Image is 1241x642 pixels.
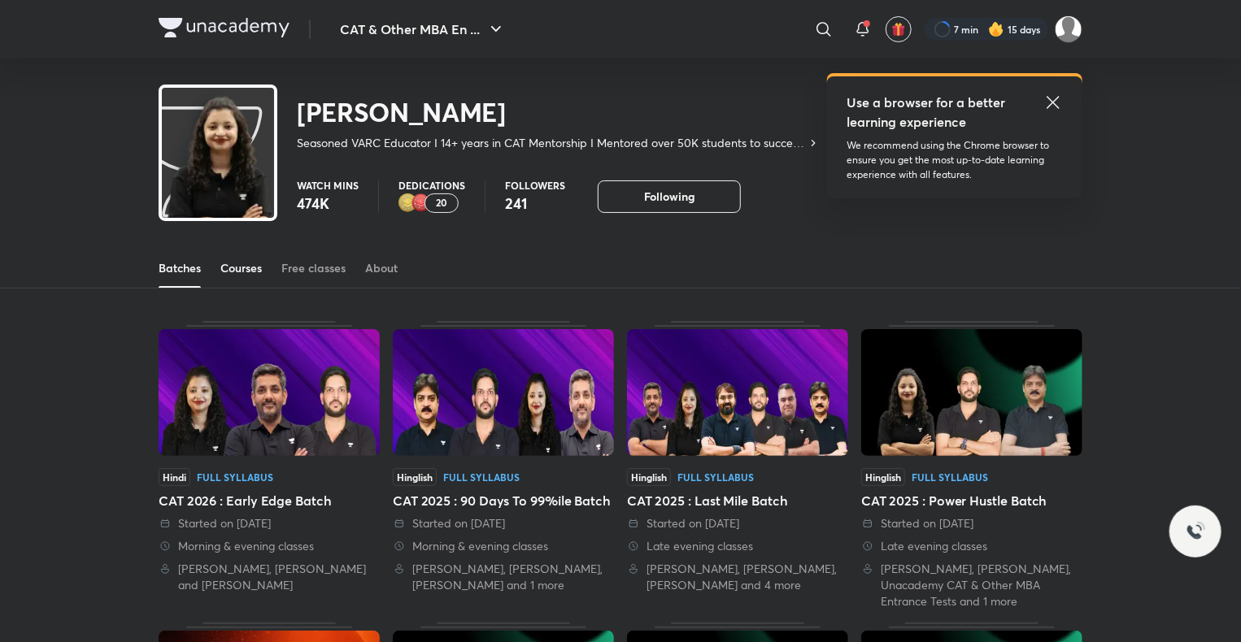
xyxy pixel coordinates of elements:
p: 241 [505,193,565,213]
img: educator badge1 [411,193,431,213]
span: Hinglish [861,468,905,486]
img: Aparna Dubey [1055,15,1082,43]
button: CAT & Other MBA En ... [330,13,516,46]
div: Batches [159,260,201,276]
div: Ravi Kumar, Saral Nashier and Alpa Sharma [159,561,380,593]
div: CAT 2025 : 90 Days To 99%ile Batch [393,491,614,510]
img: ttu [1186,522,1205,541]
div: Full Syllabus [912,472,988,482]
a: Courses [220,249,262,288]
img: Company Logo [159,18,290,37]
div: Lokesh Agarwal, Ravi Kumar, Unacademy CAT & Other MBA Entrance Tests and 1 more [861,561,1082,609]
img: educator badge2 [398,193,418,213]
div: Morning & evening classes [159,538,380,554]
img: Thumbnail [393,329,614,456]
p: Dedications [398,180,465,190]
span: Hinglish [393,468,437,486]
div: About [365,260,398,276]
a: About [365,249,398,288]
a: Batches [159,249,201,288]
div: CAT 2026 : Early Edge Batch [159,321,380,609]
span: Hinglish [627,468,671,486]
div: Started on 31 Aug 2025 [393,515,614,531]
div: CAT 2025 : Power Hustle Batch [861,321,1082,609]
img: class [162,91,274,253]
div: Started on 4 Aug 2025 [627,515,848,531]
div: CAT 2025 : 90 Days To 99%ile Batch [393,321,614,609]
div: CAT 2025 : Last Mile Batch [627,491,848,510]
img: streak [988,21,1004,37]
button: Following [598,180,741,213]
span: Hindi [159,468,190,486]
div: CAT 2025 : Last Mile Batch [627,321,848,609]
img: Thumbnail [627,329,848,456]
h2: [PERSON_NAME] [297,96,820,128]
div: CAT 2025 : Power Hustle Batch [861,491,1082,510]
img: Thumbnail [159,329,380,456]
span: Following [644,189,695,205]
div: Full Syllabus [197,472,273,482]
p: Followers [505,180,565,190]
p: Watch mins [297,180,359,190]
h5: Use a browser for a better learning experience [847,93,1008,132]
div: Full Syllabus [677,472,754,482]
div: Lokesh Agarwal, Ravi Kumar, Saral Nashier and 1 more [393,561,614,593]
img: avatar [891,22,906,37]
div: Late evening classes [861,538,1082,554]
p: 474K [297,193,359,213]
p: Seasoned VARC Educator I 14+ years in CAT Mentorship I Mentored over 50K students to success I Ex... [297,135,807,151]
div: Started on 30 Sep 2025 [159,515,380,531]
div: Free classes [281,260,346,276]
div: Full Syllabus [443,472,520,482]
div: Started on 8 Jul 2025 [861,515,1082,531]
div: CAT 2026 : Early Edge Batch [159,491,380,510]
div: Late evening classes [627,538,848,554]
p: We recommend using the Chrome browser to ensure you get the most up-to-date learning experience w... [847,138,1063,182]
p: 20 [436,197,447,209]
div: Courses [220,260,262,276]
img: Thumbnail [861,329,1082,456]
div: Lokesh Agarwal, Ravi Kumar, Saral Nashier and 4 more [627,561,848,593]
a: Company Logo [159,18,290,41]
button: avatar [886,16,912,42]
div: Morning & evening classes [393,538,614,554]
a: Free classes [281,249,346,288]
